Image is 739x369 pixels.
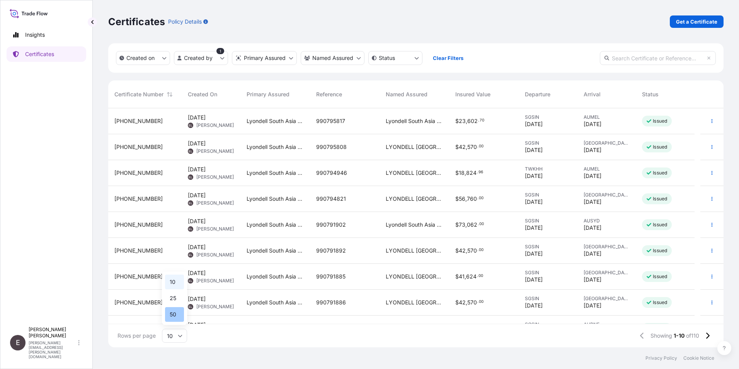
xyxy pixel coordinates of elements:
a: Get a Certificate [670,15,724,28]
span: 00 [478,275,483,277]
span: , [466,118,467,124]
span: SGSIN [525,244,571,250]
a: Privacy Policy [645,355,677,361]
span: $ [455,144,459,150]
p: Issued [653,196,667,202]
span: 00 [479,301,484,303]
p: Issued [653,170,667,176]
span: Lyondell South Asia Pte Ltd. [247,299,304,306]
span: Lyondell South Asia Pte Ltd. [247,195,304,203]
span: Rows per page [117,332,156,340]
span: [DATE] [188,243,206,251]
span: SGSIN [525,140,571,146]
span: LYONDELL [GEOGRAPHIC_DATA] PTE. LTD. [386,169,443,177]
span: LYONDELL [GEOGRAPHIC_DATA] PTE. LTD. [386,273,443,280]
span: . [477,145,478,148]
span: EL [189,251,192,259]
span: $ [455,196,459,202]
input: Search Certificate or Reference... [600,51,716,65]
span: [PHONE_NUMBER] [114,143,163,151]
p: Issued [653,222,667,228]
span: 990791902 [316,221,346,229]
span: $ [455,300,459,305]
span: SGSIN [525,270,571,276]
span: [PHONE_NUMBER] [114,299,163,306]
span: [DATE] [188,166,206,173]
div: 1 [216,48,224,54]
span: [PERSON_NAME] [196,200,234,206]
span: EL [189,225,192,233]
span: $ [455,222,459,227]
span: 42 [459,144,466,150]
span: 570 [467,248,477,253]
span: [DATE] [525,302,543,309]
span: [PHONE_NUMBER] [114,117,163,125]
span: EL [189,173,192,181]
span: Reference [316,91,342,98]
span: [GEOGRAPHIC_DATA] [584,270,630,276]
span: [DATE] [584,198,601,206]
span: [DATE] [584,146,601,154]
span: 18 [459,170,465,176]
span: , [465,170,466,176]
span: [DATE] [188,114,206,121]
span: 990795808 [316,143,347,151]
p: Certificates [25,50,54,58]
span: [DATE] [584,172,601,180]
span: EL [189,303,192,311]
div: 25 [165,291,184,306]
span: $ [455,248,459,253]
span: Insured Value [455,91,490,98]
span: 00 [479,223,484,226]
span: $ [455,170,459,176]
span: , [466,248,467,253]
span: 824 [466,170,477,176]
span: E [16,339,20,347]
span: . [477,249,478,251]
p: Issued [653,299,667,306]
span: AUSYD [584,218,630,224]
span: [GEOGRAPHIC_DATA] [584,244,630,250]
span: [PERSON_NAME] [196,252,234,258]
span: , [465,222,467,227]
span: , [466,144,467,150]
span: Lyondell South Asia Pte Ltd. [247,117,304,125]
p: Status [379,54,395,62]
span: 062 [467,222,477,227]
span: [DATE] [584,250,601,258]
span: Lyondell South Asia Pte Ltd. [247,221,304,229]
p: Created by [184,54,213,62]
span: SGSIN [525,296,571,302]
span: 41 [459,274,465,279]
span: Certificate Number [114,91,163,98]
p: Cookie Notice [683,355,714,361]
span: [DATE] [584,302,601,309]
span: 1-10 [674,332,685,340]
span: [GEOGRAPHIC_DATA] [584,296,630,302]
button: Sort [165,90,174,99]
span: , [465,196,467,202]
p: Certificates [108,15,165,28]
span: [DATE] [584,224,601,232]
span: SGSIN [525,192,571,198]
span: 00 [479,145,484,148]
span: 42 [459,300,466,305]
button: cargoOwner Filter options [301,51,364,65]
span: [DATE] [188,217,206,225]
span: [PERSON_NAME] [196,122,234,128]
span: EL [189,277,192,285]
span: 602 [467,118,478,124]
span: 00 [479,197,484,200]
p: Issued [653,118,667,124]
span: 990794821 [316,195,346,203]
p: Issued [653,248,667,254]
span: of 110 [686,332,699,340]
p: Primary Assured [244,54,286,62]
p: Clear Filters [433,54,463,62]
span: Lyondell South Asia Pte Ltd. [247,169,304,177]
span: LYONDELL [GEOGRAPHIC_DATA] PTE. LTD. [386,247,443,255]
span: [DATE] [188,140,206,147]
span: . [477,275,478,277]
span: Named Assured [386,91,427,98]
